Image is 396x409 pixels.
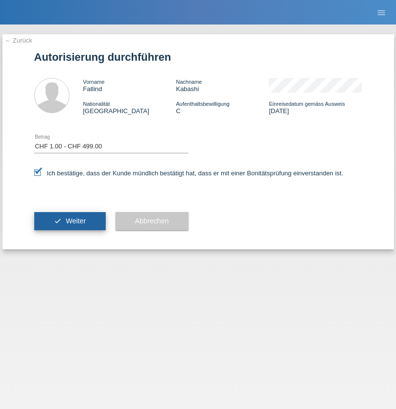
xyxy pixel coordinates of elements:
[5,37,32,44] a: ← Zurück
[269,100,362,115] div: [DATE]
[269,101,345,107] span: Einreisedatum gemäss Ausweis
[34,212,106,231] button: check Weiter
[376,8,386,18] i: menu
[176,78,269,93] div: Kabashi
[176,100,269,115] div: C
[176,79,202,85] span: Nachname
[34,51,362,63] h1: Autorisierung durchführen
[83,78,176,93] div: Fatlind
[135,217,169,225] span: Abbrechen
[83,100,176,115] div: [GEOGRAPHIC_DATA]
[54,217,62,225] i: check
[116,212,188,231] button: Abbrechen
[176,101,229,107] span: Aufenthaltsbewilligung
[372,9,391,15] a: menu
[34,169,344,177] label: Ich bestätige, dass der Kunde mündlich bestätigt hat, dass er mit einer Bonitätsprüfung einversta...
[66,217,86,225] span: Weiter
[83,79,105,85] span: Vorname
[83,101,110,107] span: Nationalität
